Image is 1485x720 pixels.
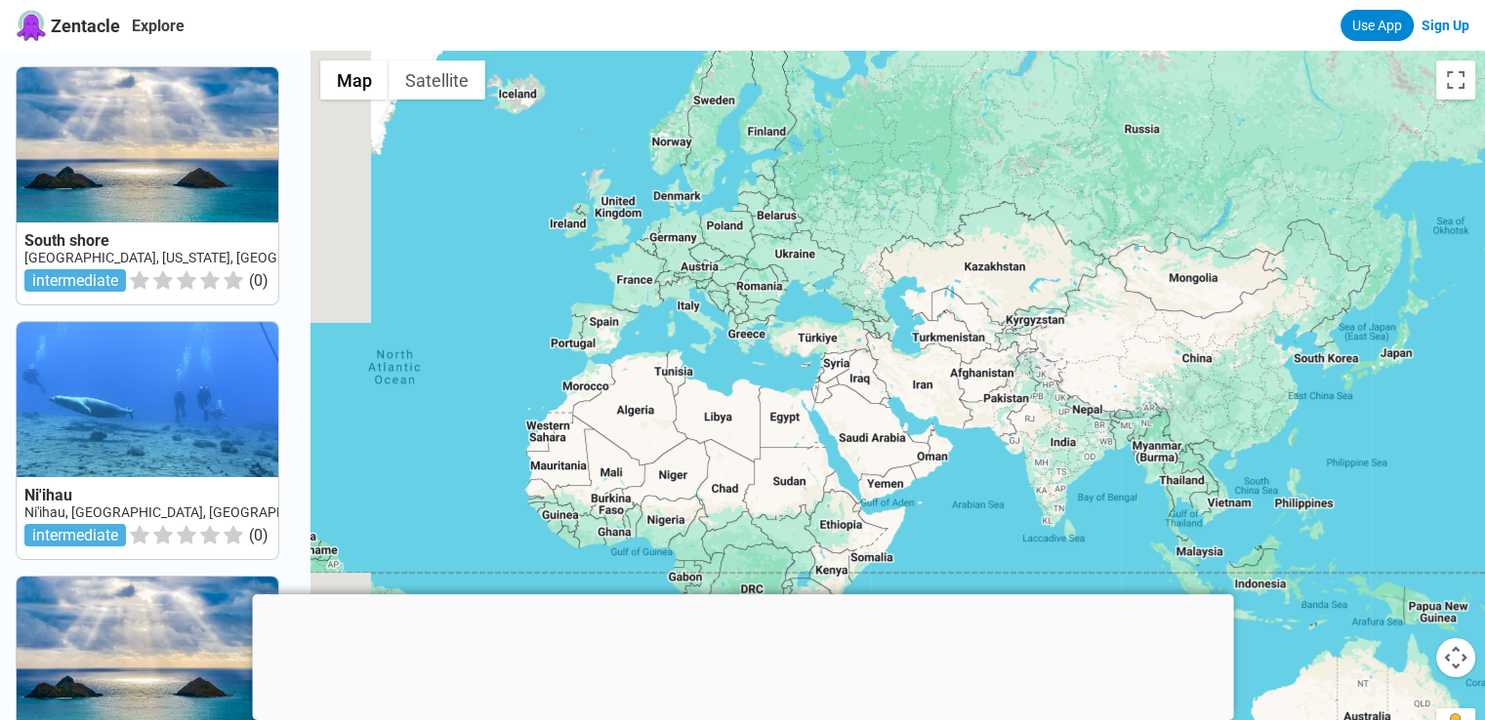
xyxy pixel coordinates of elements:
[320,60,389,100] button: Show street map
[16,10,47,41] img: Zentacle logo
[1341,10,1414,41] a: Use App
[51,16,120,36] span: Zentacle
[1436,60,1475,100] button: Toggle fullscreen view
[1436,638,1475,677] button: Map camera controls
[132,17,185,35] a: Explore
[16,10,120,41] a: Zentacle logoZentacle
[1422,18,1469,33] a: Sign Up
[389,60,485,100] button: Show satellite imagery
[252,594,1233,715] iframe: Advertisement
